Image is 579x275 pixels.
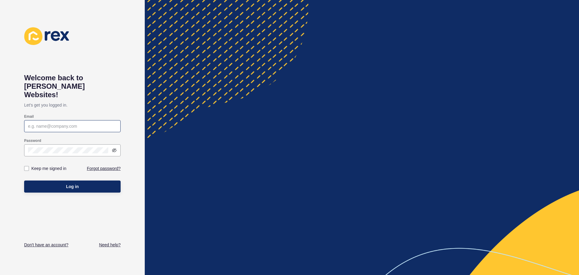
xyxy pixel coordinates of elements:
[24,74,121,99] h1: Welcome back to [PERSON_NAME] Websites!
[87,165,121,171] a: Forgot password?
[31,165,66,171] label: Keep me signed in
[24,181,121,193] button: Log in
[24,99,121,111] p: Let's get you logged in.
[24,138,41,143] label: Password
[24,242,68,248] a: Don't have an account?
[99,242,121,248] a: Need help?
[24,114,34,119] label: Email
[66,184,79,190] span: Log in
[28,123,117,129] input: e.g. name@company.com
